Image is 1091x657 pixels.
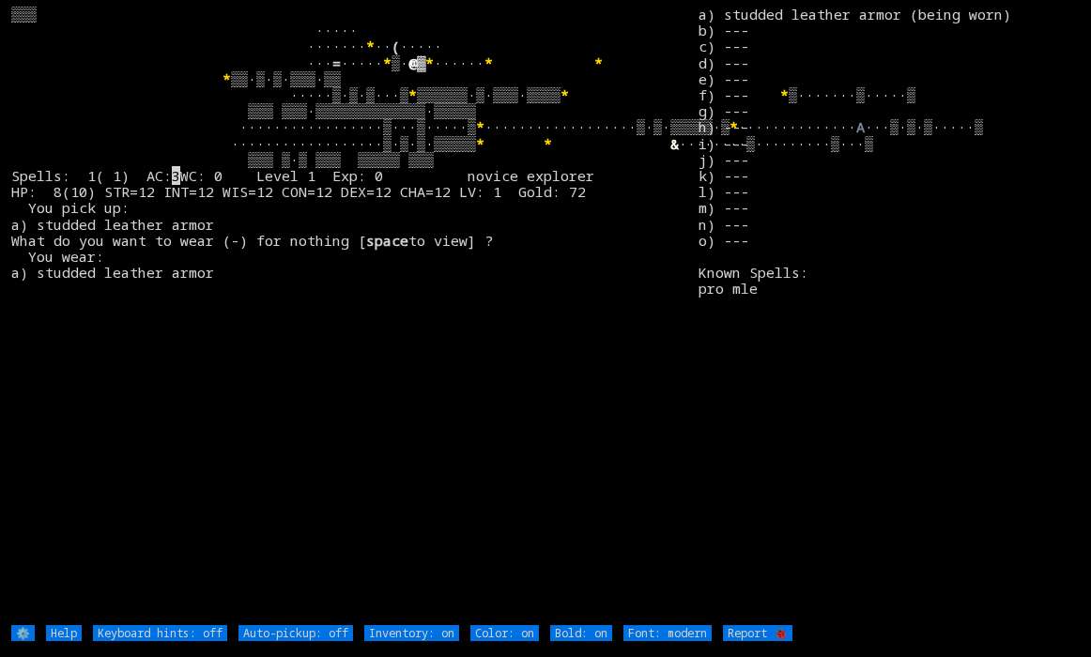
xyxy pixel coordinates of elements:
input: Bold: on [550,625,612,641]
input: Keyboard hints: off [93,625,227,641]
input: Auto-pickup: off [238,625,353,641]
input: Report 🐞 [723,625,792,641]
font: @ [408,53,417,72]
b: space [366,231,408,250]
input: Inventory: on [364,625,459,641]
input: ⚙️ [11,625,35,641]
font: = [332,53,341,72]
font: ( [392,37,400,55]
input: Color: on [470,625,539,641]
larn: ▒▒▒ ····· ······· ·· ····· ··· ····· ▒· ▓ ······ ▒▒·▒·▒·▒▒▒·▒▒ ·····▒·▒·▒···▒ ▒▒▒▒▒▒·▒·▒▒▒·▒▒▒▒ ▒... [11,7,699,624]
input: Help [46,625,82,641]
stats: a) studded leather armor (being worn) b) --- c) --- d) --- e) --- f) --- g) --- h) --- i) --- j) ... [699,7,1081,624]
mark: 3 [172,166,180,185]
input: Font: modern [623,625,712,641]
font: & [670,134,679,153]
